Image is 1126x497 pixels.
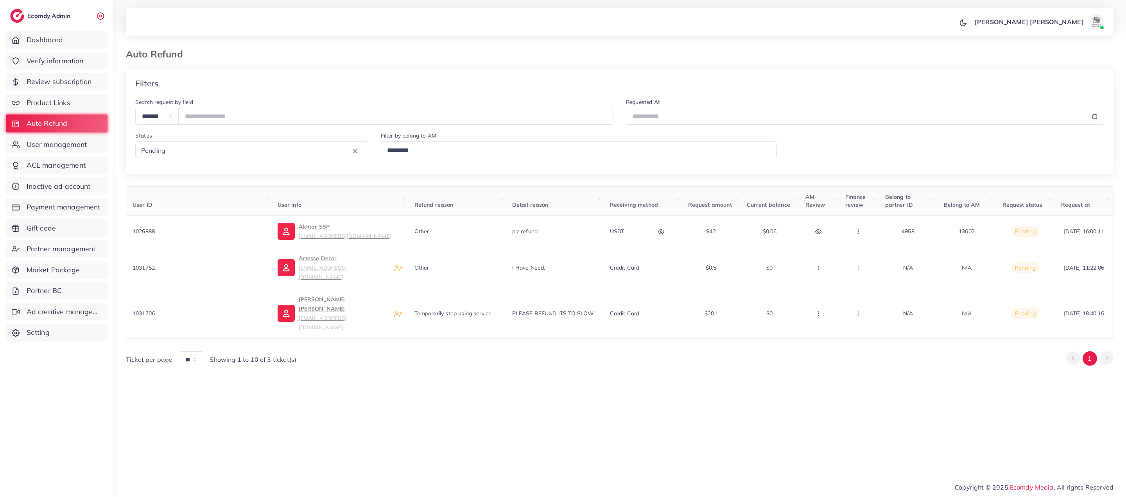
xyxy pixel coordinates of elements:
[278,259,295,276] img: ic-user-info.36bf1079.svg
[805,193,825,208] span: AM Review
[414,310,492,317] span: Temporarily stop using service
[1064,264,1104,271] span: [DATE] 11:22:06
[962,310,971,317] span: N/A
[27,327,50,338] span: Setting
[959,228,975,235] span: 13602
[766,310,773,317] span: $0
[688,201,732,208] span: Request amount
[512,264,545,271] span: I Have Need.
[1054,483,1113,492] span: , All rights Reserved
[610,309,640,318] p: Credit card
[278,223,295,240] img: ic-user-info.36bf1079.svg
[6,177,108,195] a: Inactive ad account
[610,201,658,208] span: Receiving method
[610,227,624,236] p: USDT
[299,254,388,282] p: Artesse Decor
[1066,351,1113,366] ul: Pagination
[706,264,717,271] span: $0.5
[414,201,454,208] span: Refund reason
[10,9,24,23] img: logo
[1015,310,1036,317] span: Pending
[6,94,108,112] a: Product Links
[414,264,429,271] span: Other
[27,307,102,317] span: Ad creative management
[135,141,368,158] div: Search for option
[27,286,62,296] span: Partner BC
[903,310,913,317] span: N/A
[27,202,100,212] span: Payment management
[133,264,155,271] span: 1031752
[970,14,1107,30] a: [PERSON_NAME] [PERSON_NAME]avatar
[944,201,980,208] span: Belong to AM
[27,160,86,170] span: ACL management
[845,193,866,208] span: Finance review
[27,98,70,108] span: Product Links
[27,118,68,129] span: Auto Refund
[27,77,92,87] span: Review subscription
[512,201,549,208] span: Detail reason
[278,254,388,282] a: Artesse Decor[EMAIL_ADDRESS][DOMAIN_NAME]
[1015,264,1036,271] span: Pending
[27,244,96,254] span: Partner management
[278,201,301,208] span: User Info
[1002,201,1042,208] span: Request status
[512,228,538,235] span: plz refund
[135,98,193,106] label: Search request by field
[353,146,357,155] button: Clear Selected
[168,145,351,157] input: Search for option
[126,48,189,60] h3: Auto Refund
[975,17,1083,27] p: [PERSON_NAME] [PERSON_NAME]
[27,12,72,20] h2: Ecomdy Admin
[1010,483,1054,491] a: Ecomdy Media
[6,198,108,216] a: Payment management
[1015,228,1036,235] span: Pending
[10,9,72,23] a: logoEcomdy Admin
[133,310,155,317] span: 1031706
[6,303,108,321] a: Ad creative management
[299,264,347,280] small: [EMAIL_ADDRESS][DOMAIN_NAME]
[763,228,777,235] span: $0.06
[6,240,108,258] a: Partner management
[299,315,347,331] small: [EMAIL_ADDRESS][DOMAIN_NAME]
[766,264,773,271] span: $0
[27,139,87,150] span: User management
[6,31,108,49] a: Dashboard
[6,136,108,154] a: User management
[626,98,660,106] label: Requested At
[1088,14,1104,30] img: avatar
[6,73,108,91] a: Review subscription
[381,132,437,139] label: Filter by belong to AM
[381,141,777,158] div: Search for option
[299,295,388,332] p: [PERSON_NAME] [PERSON_NAME]
[135,132,152,139] label: Status
[6,219,108,237] a: Gift code
[133,201,152,208] span: User ID
[885,193,913,208] span: Belong to partner ID
[747,201,790,208] span: Current balance
[705,310,717,317] span: $201
[610,263,640,272] p: Credit card
[299,232,391,239] small: [EMAIL_ADDRESS][DOMAIN_NAME]
[512,310,594,317] span: PLEASE REFUND ITS TO SLOW
[902,228,914,235] span: 4958
[955,483,1113,492] span: Copyright © 2025
[6,282,108,300] a: Partner BC
[278,295,388,332] a: [PERSON_NAME] [PERSON_NAME][EMAIL_ADDRESS][DOMAIN_NAME]
[126,355,172,364] span: Ticket per page
[27,265,80,275] span: Market Package
[962,264,971,271] span: N/A
[133,228,155,235] span: 1026888
[706,228,715,235] span: $42
[6,52,108,70] a: Verify information
[27,56,84,66] span: Verify information
[210,355,296,364] span: Showing 1 to 10 of 3 ticket(s)
[27,35,63,45] span: Dashboard
[1061,201,1090,208] span: Request at
[278,305,295,322] img: ic-user-info.36bf1079.svg
[299,222,391,241] p: Akhtar SSP
[1064,228,1104,235] span: [DATE] 16:00:11
[278,222,391,241] a: Akhtar SSP[EMAIL_ADDRESS][DOMAIN_NAME]
[27,181,91,191] span: Inactive ad account
[135,79,158,88] h4: Filters
[27,223,56,233] span: Gift code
